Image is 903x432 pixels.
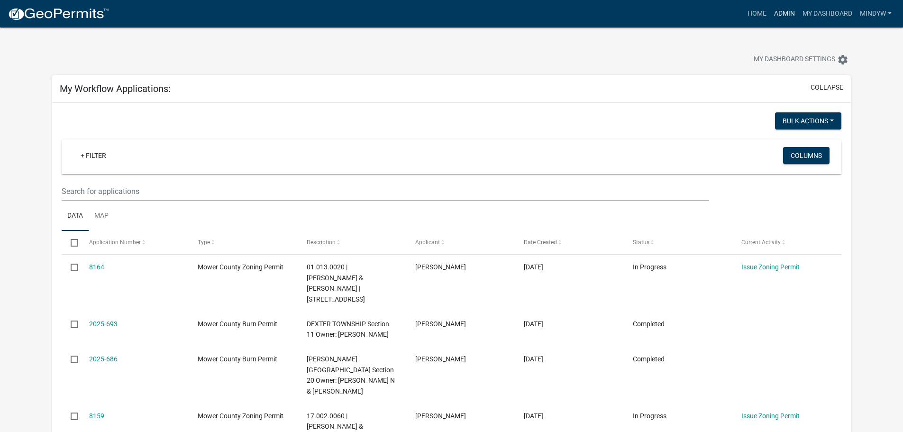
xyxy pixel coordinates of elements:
a: My Dashboard [799,5,856,23]
span: Type [198,239,210,246]
datatable-header-cell: Application Number [80,231,189,254]
datatable-header-cell: Status [624,231,732,254]
a: Issue Zoning Permit [741,412,800,420]
button: Columns [783,147,830,164]
span: Status [633,239,649,246]
span: Mower County Burn Permit [198,355,277,363]
button: My Dashboard Settingssettings [746,50,856,69]
span: DEXTER TOWNSHIP Section 11 Owner: HOLST LEON [307,320,389,339]
a: 2025-693 [89,320,118,328]
datatable-header-cell: Date Created [515,231,623,254]
a: Home [744,5,770,23]
datatable-header-cell: Applicant [406,231,515,254]
span: Mower County Zoning Permit [198,263,283,271]
span: 07/11/2025 [524,412,543,420]
a: 2025-686 [89,355,118,363]
a: mindyw [856,5,895,23]
span: Mower County Zoning Permit [198,412,283,420]
span: Mindy Williamson [415,412,466,420]
span: Completed [633,355,665,363]
span: 07/18/2025 [524,320,543,328]
span: Completed [633,320,665,328]
a: Admin [770,5,799,23]
span: 01.013.0020 | SATHRE KEVIN A & JILL J | 66765 140TH ST [307,263,365,303]
input: Search for applications [62,182,709,201]
span: In Progress [633,263,666,271]
span: Mindy Williamson [415,263,466,271]
span: In Progress [633,412,666,420]
a: + Filter [73,147,114,164]
span: Applicant [415,239,440,246]
button: collapse [811,83,843,92]
span: Application Number [89,239,141,246]
span: Current Activity [741,239,781,246]
i: settings [837,54,848,65]
span: 07/14/2025 [524,355,543,363]
datatable-header-cell: Select [62,231,80,254]
h5: My Workflow Applications: [60,83,171,94]
datatable-header-cell: Current Activity [732,231,841,254]
span: Mindy Williamson [415,355,466,363]
a: Map [89,201,114,231]
span: My Dashboard Settings [754,54,835,65]
a: Issue Zoning Permit [741,263,800,271]
span: Date Created [524,239,557,246]
a: Data [62,201,89,231]
span: Mindy Williamson [415,320,466,328]
span: 07/23/2025 [524,263,543,271]
button: Bulk Actions [775,112,841,129]
span: MARSHALL TOWNSHIP Section 20 Owner: NELSON GAILEN N & MARY [307,355,395,395]
span: Mower County Burn Permit [198,320,277,328]
span: Description [307,239,336,246]
datatable-header-cell: Description [297,231,406,254]
a: 8159 [89,412,104,420]
datatable-header-cell: Type [189,231,297,254]
a: 8164 [89,263,104,271]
